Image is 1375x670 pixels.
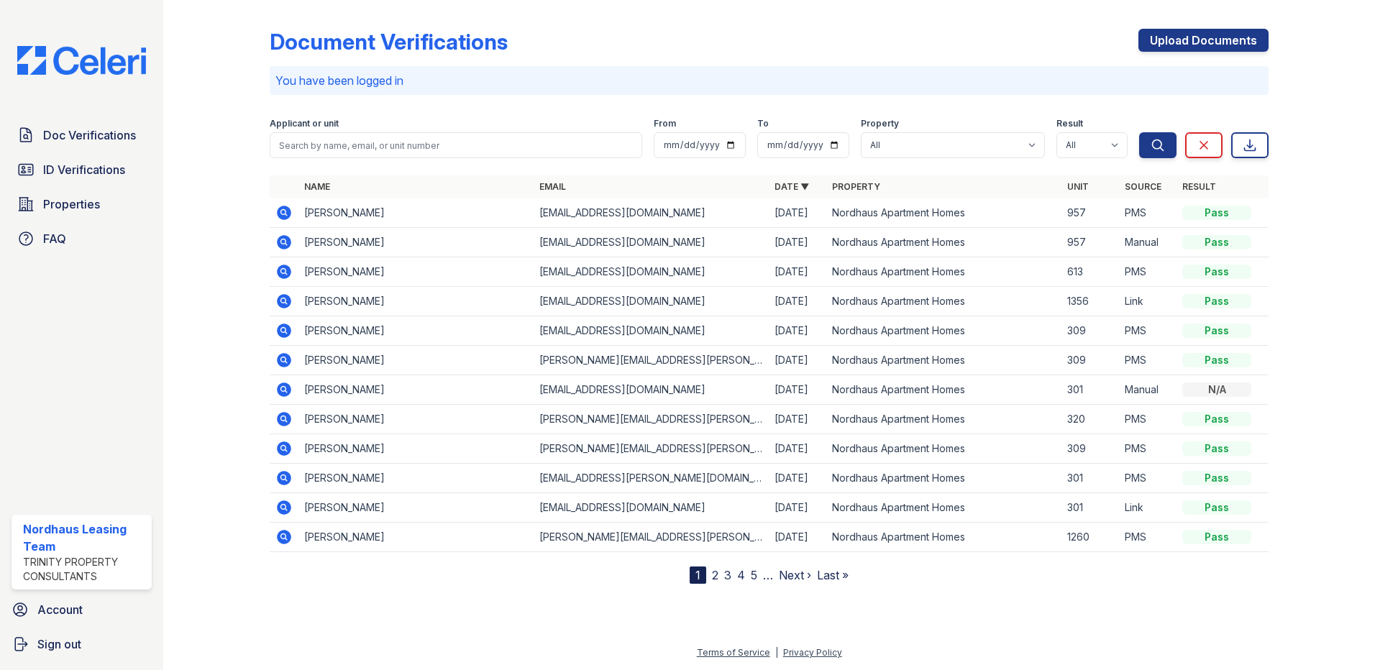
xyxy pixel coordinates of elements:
td: 957 [1061,198,1119,228]
td: [PERSON_NAME] [298,375,534,405]
span: … [763,566,773,584]
td: PMS [1119,434,1177,464]
td: Nordhaus Apartment Homes [826,493,1061,523]
div: Pass [1182,294,1251,308]
div: Pass [1182,206,1251,220]
a: ID Verifications [12,155,152,184]
td: 1260 [1061,523,1119,552]
td: Nordhaus Apartment Homes [826,198,1061,228]
td: Nordhaus Apartment Homes [826,523,1061,552]
a: Upload Documents [1138,29,1269,52]
td: Manual [1119,375,1177,405]
td: Link [1119,287,1177,316]
td: [DATE] [769,405,826,434]
td: [EMAIL_ADDRESS][DOMAIN_NAME] [534,257,769,287]
a: Next › [779,568,811,582]
td: Nordhaus Apartment Homes [826,287,1061,316]
td: [PERSON_NAME] [298,287,534,316]
a: Last » [817,568,849,582]
td: [DATE] [769,523,826,552]
td: 301 [1061,375,1119,405]
a: 3 [724,568,731,582]
a: Source [1125,181,1161,192]
td: [EMAIL_ADDRESS][DOMAIN_NAME] [534,316,769,346]
label: To [757,118,769,129]
td: [PERSON_NAME][EMAIL_ADDRESS][PERSON_NAME][PERSON_NAME][DOMAIN_NAME] [534,434,769,464]
a: Email [539,181,566,192]
td: [DATE] [769,257,826,287]
td: [PERSON_NAME] [298,257,534,287]
span: Doc Verifications [43,127,136,144]
a: Date ▼ [775,181,809,192]
div: Pass [1182,265,1251,279]
td: 301 [1061,464,1119,493]
td: 320 [1061,405,1119,434]
span: Properties [43,196,100,213]
td: [PERSON_NAME][EMAIL_ADDRESS][PERSON_NAME][PERSON_NAME][DOMAIN_NAME] [534,405,769,434]
td: Nordhaus Apartment Homes [826,316,1061,346]
div: Pass [1182,471,1251,485]
a: 4 [737,568,745,582]
div: Pass [1182,412,1251,426]
td: PMS [1119,346,1177,375]
td: [DATE] [769,375,826,405]
td: [PERSON_NAME] [298,405,534,434]
span: ID Verifications [43,161,125,178]
label: Result [1056,118,1083,129]
td: [DATE] [769,287,826,316]
a: Properties [12,190,152,219]
td: Nordhaus Apartment Homes [826,228,1061,257]
a: Sign out [6,630,157,658]
td: [PERSON_NAME] [298,434,534,464]
td: [DATE] [769,346,826,375]
a: Privacy Policy [783,647,842,658]
td: PMS [1119,464,1177,493]
div: Pass [1182,323,1251,338]
td: [EMAIL_ADDRESS][DOMAIN_NAME] [534,198,769,228]
td: [PERSON_NAME] [298,493,534,523]
label: Property [861,118,899,129]
td: [PERSON_NAME] [298,316,534,346]
td: [DATE] [769,434,826,464]
label: Applicant or unit [270,118,339,129]
td: Nordhaus Apartment Homes [826,464,1061,493]
td: [PERSON_NAME] [298,346,534,375]
td: Nordhaus Apartment Homes [826,346,1061,375]
td: [DATE] [769,228,826,257]
td: [EMAIL_ADDRESS][DOMAIN_NAME] [534,375,769,405]
div: Pass [1182,500,1251,515]
a: Result [1182,181,1216,192]
td: 957 [1061,228,1119,257]
td: PMS [1119,257,1177,287]
div: Pass [1182,353,1251,367]
td: Manual [1119,228,1177,257]
td: [PERSON_NAME] [298,228,534,257]
input: Search by name, email, or unit number [270,132,642,158]
td: 301 [1061,493,1119,523]
td: [EMAIL_ADDRESS][DOMAIN_NAME] [534,493,769,523]
td: PMS [1119,198,1177,228]
td: Nordhaus Apartment Homes [826,257,1061,287]
td: [EMAIL_ADDRESS][DOMAIN_NAME] [534,228,769,257]
div: Trinity Property Consultants [23,555,146,584]
td: [DATE] [769,316,826,346]
td: PMS [1119,405,1177,434]
a: Unit [1067,181,1089,192]
div: Pass [1182,530,1251,544]
td: [PERSON_NAME] [298,464,534,493]
td: PMS [1119,316,1177,346]
td: [DATE] [769,493,826,523]
div: Pass [1182,235,1251,249]
div: Nordhaus Leasing Team [23,520,146,555]
td: Nordhaus Apartment Homes [826,375,1061,405]
a: 5 [751,568,757,582]
td: [PERSON_NAME][EMAIL_ADDRESS][PERSON_NAME][PERSON_NAME][DOMAIN_NAME] [534,346,769,375]
span: Account [37,601,83,618]
p: You have been logged in [275,72,1263,89]
td: 613 [1061,257,1119,287]
td: [EMAIL_ADDRESS][PERSON_NAME][DOMAIN_NAME] [534,464,769,493]
a: Account [6,595,157,624]
a: 2 [712,568,718,582]
div: Document Verifications [270,29,508,55]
